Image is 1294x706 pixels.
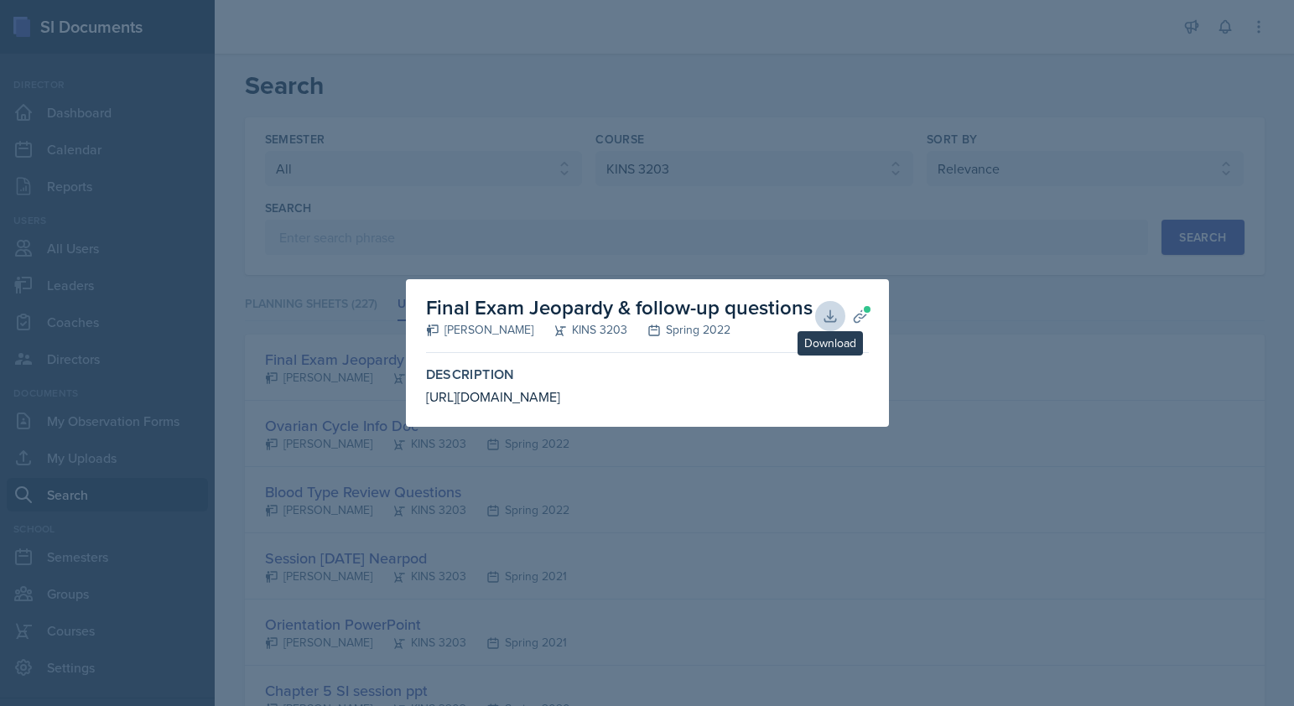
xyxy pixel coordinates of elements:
div: [URL][DOMAIN_NAME] [426,387,869,407]
div: Spring 2022 [627,321,730,339]
div: [PERSON_NAME] [426,321,533,339]
button: Download [815,301,845,331]
div: KINS 3203 [533,321,627,339]
label: Description [426,366,869,383]
h2: Final Exam Jeopardy & follow-up questions [426,293,813,323]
